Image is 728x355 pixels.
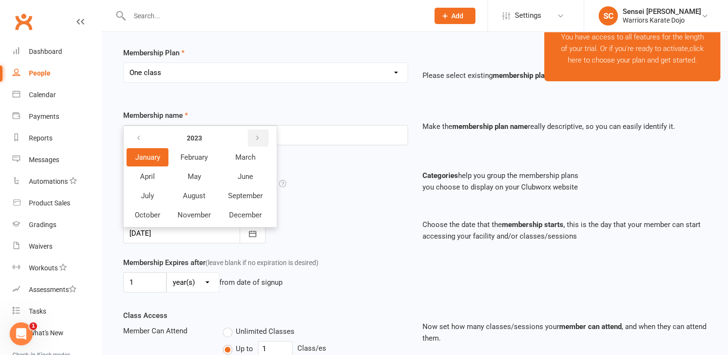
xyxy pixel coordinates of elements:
button: August [169,187,219,205]
a: Waivers [13,236,102,257]
input: Enter membership name [123,125,408,145]
strong: member can attend [559,322,622,331]
button: November [169,206,219,224]
button: January [127,148,168,166]
div: Calendar [29,91,56,99]
div: SC [599,6,618,25]
span: Up to [236,343,253,353]
button: October [127,206,168,224]
span: Settings [515,5,541,26]
label: Membership Plan [123,47,185,59]
span: August [183,191,205,200]
iframe: Intercom live chat [10,322,33,345]
input: Search... [127,9,422,23]
div: Messages [29,156,59,164]
span: October [135,211,160,219]
span: Add [451,12,463,20]
button: April [127,167,168,186]
div: People [29,69,51,77]
span: January [135,153,160,162]
button: February [169,148,219,166]
button: December [220,206,271,224]
button: June [220,167,271,186]
span: November [178,211,211,219]
div: Assessments [29,286,77,293]
span: May [188,172,201,181]
a: Workouts [13,257,102,279]
a: Dashboard [13,41,102,63]
div: Member Can Attend [116,325,216,337]
label: Membership Expires after [123,257,319,268]
a: Product Sales [13,192,102,214]
button: September [220,187,271,205]
a: Reports [13,127,102,149]
div: Sensei [PERSON_NAME] [623,7,701,16]
p: Now set how many classes/sessions your , and when they can attend them. [422,321,707,344]
div: Tasks [29,307,46,315]
div: from date of signup [219,277,282,288]
span: December [229,211,262,219]
strong: membership starts [502,220,563,229]
div: Warriors Karate Dojo [623,16,701,25]
span: March [235,153,255,162]
a: Calendar [13,84,102,106]
p: Choose the date that the , this is the day that your member can start accessing your facility and... [422,219,707,242]
div: Waivers [29,242,52,250]
span: (leave blank if no expiration is desired) [205,259,319,266]
a: What's New [13,322,102,344]
span: June [238,172,253,181]
div: Reports [29,134,52,142]
p: help you group the membership plans you choose to display on your Clubworx website [422,170,707,193]
div: Gradings [29,221,56,228]
button: May [169,167,219,186]
strong: Categories [422,171,458,180]
a: Clubworx [12,10,36,34]
a: Automations [13,171,102,192]
a: Gradings [13,214,102,236]
a: People [13,63,102,84]
p: Make the really descriptive, so you can easily identify it. [422,121,707,132]
div: What's New [29,329,64,337]
span: February [180,153,208,162]
button: March [220,148,271,166]
div: Workouts [29,264,58,272]
strong: 2023 [187,134,202,142]
span: Unlimited Classes [236,326,294,336]
div: Automations [29,177,68,185]
span: September [228,191,263,200]
a: Payments [13,106,102,127]
a: Assessments [13,279,102,301]
button: July [127,187,168,205]
a: Tasks [13,301,102,322]
span: 1 [29,322,37,330]
div: Payments [29,113,59,120]
div: Product Sales [29,199,70,207]
div: Dashboard [29,48,62,55]
label: Membership name [123,110,188,121]
button: Add [434,8,475,24]
a: Messages [13,149,102,171]
strong: membership plan name [452,122,528,131]
strong: membership plan [493,71,549,80]
p: Please select existing or create a new one [422,70,707,81]
span: April [140,172,155,181]
label: Class Access [123,310,167,321]
span: July [141,191,154,200]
